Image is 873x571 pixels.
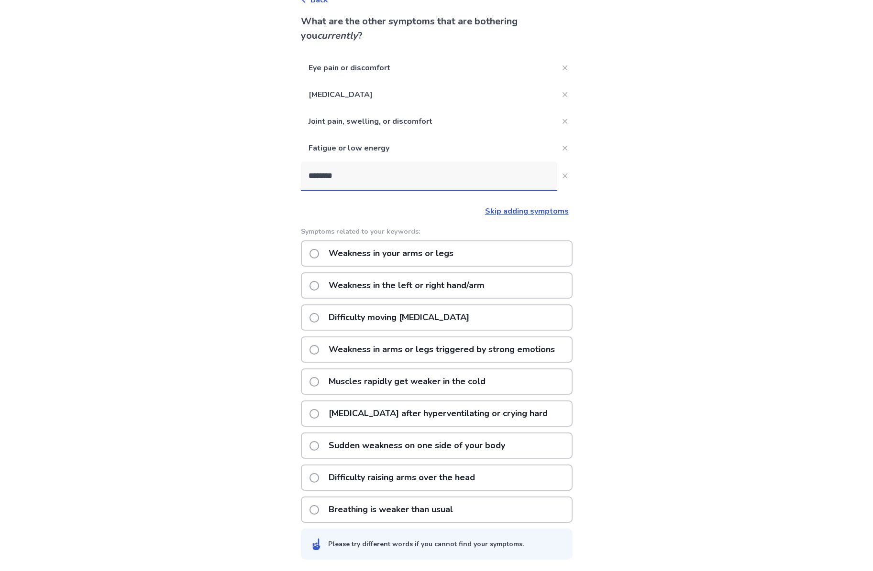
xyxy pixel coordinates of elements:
a: Skip adding symptoms [485,206,569,216]
p: Sudden weakness on one side of your body [323,433,511,458]
p: Weakness in arms or legs triggered by strong emotions [323,337,561,362]
button: Close [557,168,573,183]
p: Weakness in your arms or legs [323,241,459,266]
p: What are the other symptoms that are bothering you ? [301,14,573,43]
p: [MEDICAL_DATA] after hyperventilating or crying hard [323,401,553,426]
p: Breathing is weaker than usual [323,497,459,522]
div: Please try different words if you cannot find your symptoms. [328,539,524,549]
p: Difficulty raising arms over the head [323,465,481,490]
i: currently [317,29,358,42]
p: Symptoms related to your keywords: [301,226,573,237]
button: Close [557,60,573,75]
button: Close [557,140,573,156]
button: Close [557,114,573,129]
p: [MEDICAL_DATA] [301,81,557,108]
p: Eye pain or discomfort [301,54,557,81]
input: Close [301,162,557,190]
p: Joint pain, swelling, or discomfort [301,108,557,135]
button: Close [557,87,573,102]
p: Muscles rapidly get weaker in the cold [323,369,491,394]
p: Difficulty moving [MEDICAL_DATA] [323,305,475,330]
p: Weakness in the left or right hand/arm [323,273,490,298]
p: Fatigue or low energy [301,135,557,162]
